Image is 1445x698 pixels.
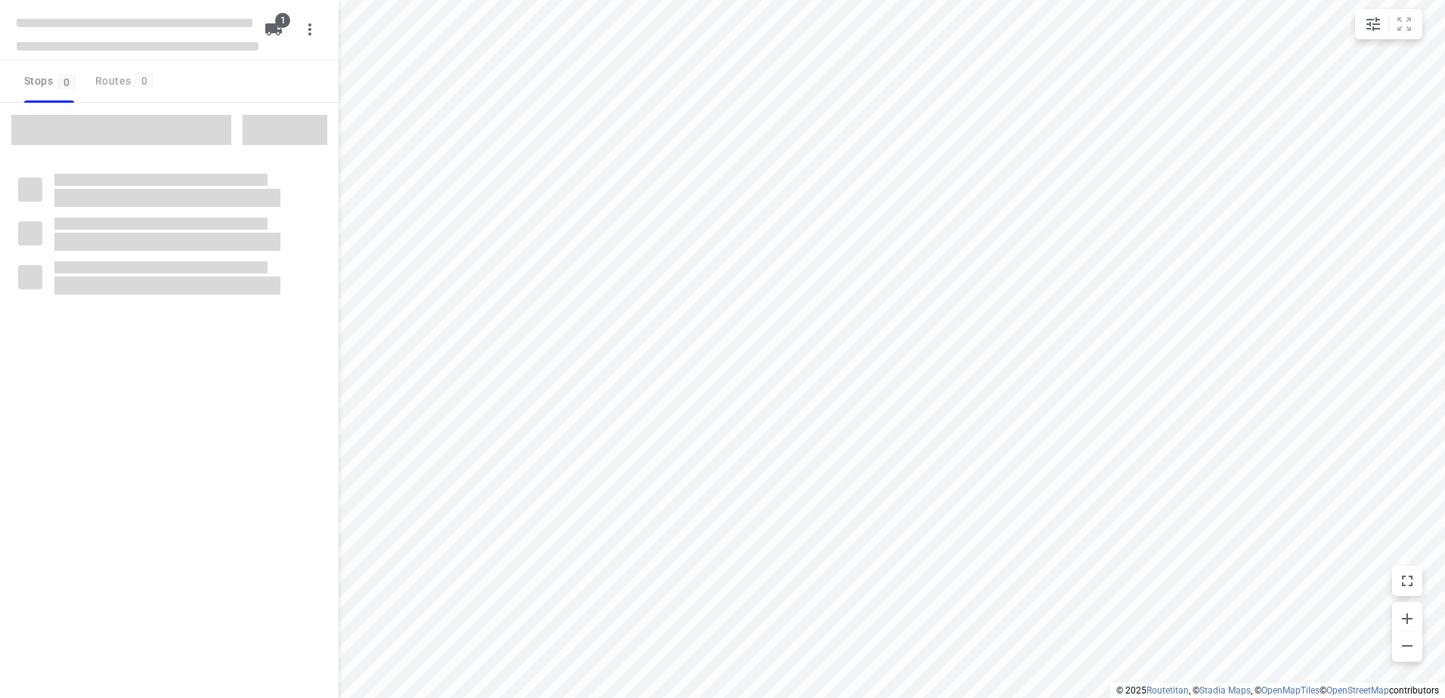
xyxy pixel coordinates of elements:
[1355,9,1422,39] div: small contained button group
[1358,9,1388,39] button: Map settings
[1146,685,1189,696] a: Routetitan
[1199,685,1251,696] a: Stadia Maps
[1116,685,1439,696] li: © 2025 , © , © © contributors
[1261,685,1320,696] a: OpenMapTiles
[1326,685,1389,696] a: OpenStreetMap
